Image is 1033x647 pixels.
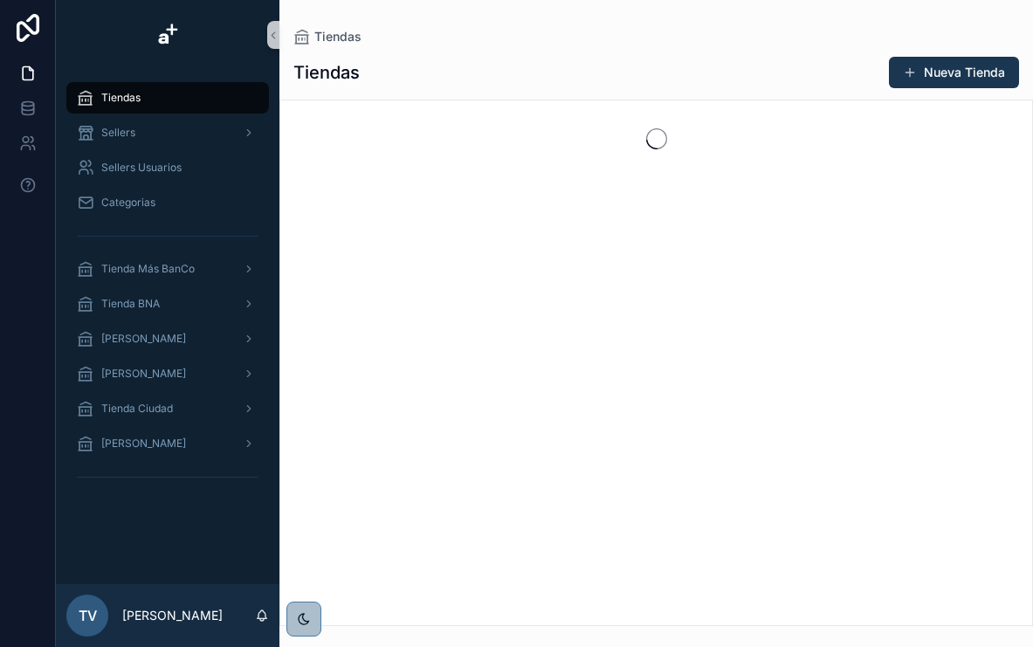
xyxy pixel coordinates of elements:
p: [PERSON_NAME] [122,607,223,624]
a: [PERSON_NAME] [66,428,269,459]
a: Tienda Ciudad [66,393,269,424]
a: Tiendas [293,28,362,45]
a: Tienda Más BanCo [66,253,269,285]
a: [PERSON_NAME] [66,358,269,389]
span: Tienda Ciudad [101,402,173,416]
a: Sellers [66,117,269,148]
span: Tienda BNA [101,297,160,311]
a: Tiendas [66,82,269,114]
span: Tiendas [314,28,362,45]
a: [PERSON_NAME] [66,323,269,354]
div: scrollable content [56,70,279,513]
a: Sellers Usuarios [66,152,269,183]
span: TV [79,605,97,626]
img: App logo [154,21,182,49]
span: [PERSON_NAME] [101,367,186,381]
span: [PERSON_NAME] [101,332,186,346]
span: Categorias [101,196,155,210]
button: Nueva Tienda [889,57,1019,88]
span: Sellers [101,126,135,140]
span: [PERSON_NAME] [101,437,186,451]
a: Categorias [66,187,269,218]
h1: Tiendas [293,60,360,85]
span: Tiendas [101,91,141,105]
span: Sellers Usuarios [101,161,182,175]
span: Tienda Más BanCo [101,262,195,276]
a: Tienda BNA [66,288,269,320]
